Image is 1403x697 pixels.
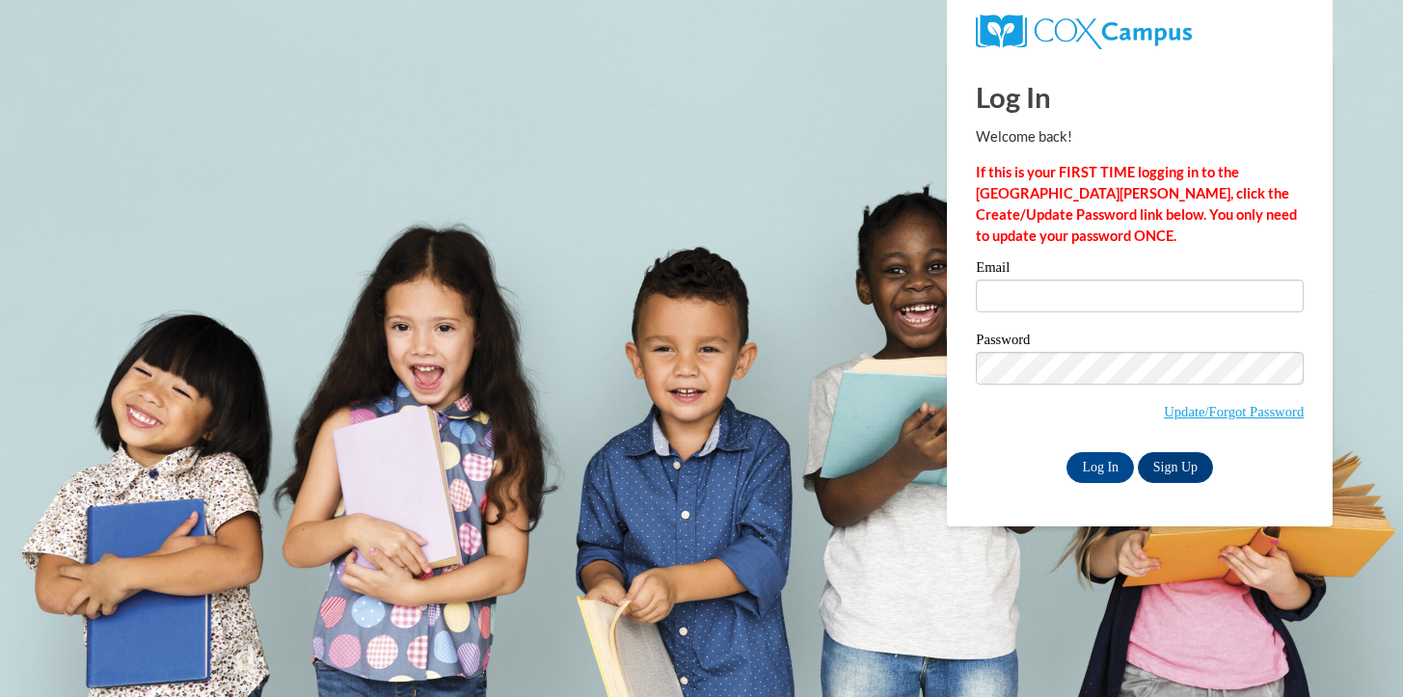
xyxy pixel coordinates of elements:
h1: Log In [976,77,1304,117]
a: COX Campus [976,22,1191,39]
a: Sign Up [1138,452,1213,483]
input: Log In [1066,452,1134,483]
p: Welcome back! [976,126,1304,147]
a: Update/Forgot Password [1164,404,1304,419]
img: COX Campus [976,14,1191,49]
label: Email [976,260,1304,280]
strong: If this is your FIRST TIME logging in to the [GEOGRAPHIC_DATA][PERSON_NAME], click the Create/Upd... [976,164,1297,244]
label: Password [976,333,1304,352]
